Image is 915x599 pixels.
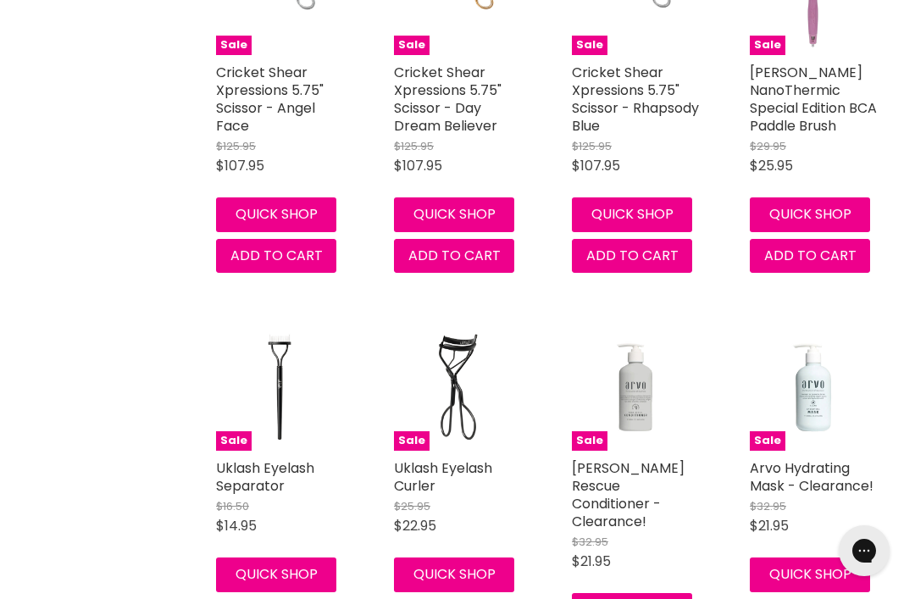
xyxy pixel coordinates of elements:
[572,458,685,531] a: [PERSON_NAME] Rescue Conditioner - Clearance!
[750,458,873,496] a: Arvo Hydrating Mask - Clearance!
[586,246,679,265] span: Add to cart
[394,324,521,451] a: Uklash Eyelash CurlerSale
[750,63,877,136] a: [PERSON_NAME] NanoThermic Special Edition BCA Paddle Brush
[216,197,336,231] button: Quick shop
[750,516,789,535] span: $21.95
[232,324,327,451] img: Uklash Eyelash Separator
[750,138,786,154] span: $29.95
[750,324,877,451] a: Arvo Hydrating Mask - Clearance!Sale
[572,138,612,154] span: $125.95
[230,246,323,265] span: Add to cart
[216,431,252,451] span: Sale
[572,156,620,175] span: $107.95
[394,498,430,514] span: $25.95
[394,156,442,175] span: $107.95
[394,458,492,496] a: Uklash Eyelash Curler
[750,197,870,231] button: Quick shop
[216,239,336,273] button: Add to cart
[394,516,436,535] span: $22.95
[394,63,502,136] a: Cricket Shear Xpressions 5.75" Scissor - Day Dream Believer
[394,36,430,55] span: Sale
[216,557,336,591] button: Quick shop
[572,36,607,55] span: Sale
[216,458,314,496] a: Uklash Eyelash Separator
[764,246,857,265] span: Add to cart
[750,324,877,451] img: Arvo Hydrating Mask - Clearance!
[394,431,430,451] span: Sale
[394,138,434,154] span: $125.95
[394,557,514,591] button: Quick shop
[216,324,343,451] a: Uklash Eyelash SeparatorSale
[750,156,793,175] span: $25.95
[572,324,699,451] img: Arvo Bond Rescue Conditioner - Clearance!
[572,324,699,451] a: Arvo Bond Rescue Conditioner - Clearance!Sale
[410,324,505,451] img: Uklash Eyelash Curler
[216,138,256,154] span: $125.95
[216,36,252,55] span: Sale
[572,534,608,550] span: $32.95
[750,431,785,451] span: Sale
[216,156,264,175] span: $107.95
[394,197,514,231] button: Quick shop
[750,36,785,55] span: Sale
[216,498,249,514] span: $16.50
[572,239,692,273] button: Add to cart
[216,63,324,136] a: Cricket Shear Xpressions 5.75" Scissor - Angel Face
[394,239,514,273] button: Add to cart
[830,519,898,582] iframe: Gorgias live chat messenger
[750,557,870,591] button: Quick shop
[572,63,699,136] a: Cricket Shear Xpressions 5.75" Scissor - Rhapsody Blue
[216,516,257,535] span: $14.95
[750,239,870,273] button: Add to cart
[750,498,786,514] span: $32.95
[572,431,607,451] span: Sale
[408,246,501,265] span: Add to cart
[572,197,692,231] button: Quick shop
[572,552,611,571] span: $21.95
